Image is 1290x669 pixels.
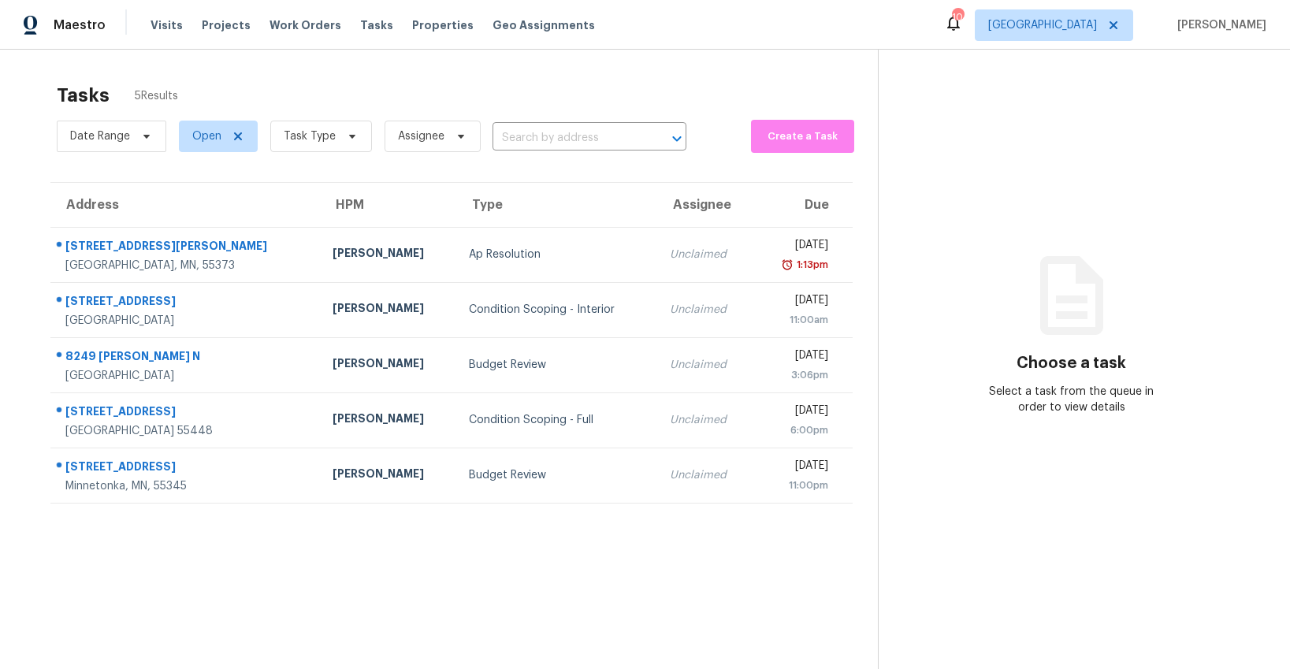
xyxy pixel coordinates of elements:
div: [GEOGRAPHIC_DATA] 55448 [65,423,307,439]
h2: Tasks [57,87,110,103]
th: Address [50,183,320,227]
div: Ap Resolution [469,247,645,262]
th: Due [753,183,853,227]
img: Overdue Alarm Icon [781,257,794,273]
div: [DATE] [766,403,828,422]
th: HPM [320,183,457,227]
div: Minnetonka, MN, 55345 [65,478,307,494]
div: [PERSON_NAME] [333,411,444,430]
div: [PERSON_NAME] [333,245,444,265]
div: 1:13pm [794,257,828,273]
div: [STREET_ADDRESS] [65,459,307,478]
div: Condition Scoping - Interior [469,302,645,318]
div: [DATE] [766,292,828,312]
span: Open [192,128,221,144]
div: Condition Scoping - Full [469,412,645,428]
div: [GEOGRAPHIC_DATA] [65,313,307,329]
button: Open [666,128,688,150]
div: Select a task from the queue in order to view details [975,384,1168,415]
span: Assignee [398,128,444,144]
span: Visits [151,17,183,33]
span: Date Range [70,128,130,144]
th: Assignee [657,183,753,227]
div: [GEOGRAPHIC_DATA], MN, 55373 [65,258,307,273]
div: [DATE] [766,237,828,257]
span: Tasks [360,20,393,31]
div: [STREET_ADDRESS] [65,403,307,423]
div: Unclaimed [670,357,741,373]
div: [GEOGRAPHIC_DATA] [65,368,307,384]
div: 3:06pm [766,367,828,383]
span: Geo Assignments [493,17,595,33]
div: Unclaimed [670,302,741,318]
span: [PERSON_NAME] [1171,17,1266,33]
div: [DATE] [766,348,828,367]
th: Type [456,183,657,227]
button: Create a Task [751,120,854,153]
div: [PERSON_NAME] [333,300,444,320]
div: 6:00pm [766,422,828,438]
input: Search by address [493,126,642,151]
div: Unclaimed [670,247,741,262]
span: Task Type [284,128,336,144]
div: Unclaimed [670,467,741,483]
span: [GEOGRAPHIC_DATA] [988,17,1097,33]
div: [STREET_ADDRESS][PERSON_NAME] [65,238,307,258]
div: [PERSON_NAME] [333,466,444,485]
div: [DATE] [766,458,828,478]
div: 10 [952,9,963,25]
div: Budget Review [469,467,645,483]
span: Create a Task [759,128,846,146]
span: Projects [202,17,251,33]
span: Work Orders [270,17,341,33]
span: Properties [412,17,474,33]
div: 11:00pm [766,478,828,493]
h3: Choose a task [1017,355,1126,371]
span: 5 Results [135,88,178,104]
div: Budget Review [469,357,645,373]
div: [STREET_ADDRESS] [65,293,307,313]
div: 11:00am [766,312,828,328]
div: 8249 [PERSON_NAME] N [65,348,307,368]
div: Unclaimed [670,412,741,428]
span: Maestro [54,17,106,33]
div: [PERSON_NAME] [333,355,444,375]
